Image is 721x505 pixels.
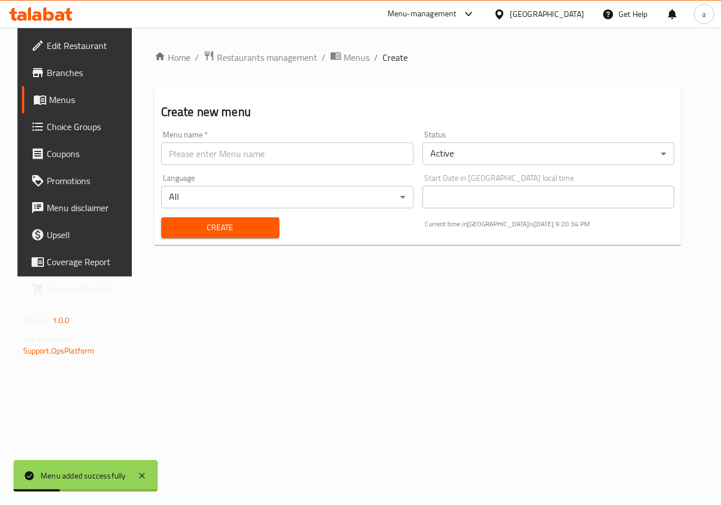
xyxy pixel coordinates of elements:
[23,313,51,328] span: Version:
[702,8,706,20] span: a
[22,113,138,140] a: Choice Groups
[22,167,138,194] a: Promotions
[47,282,129,296] span: Grocery Checklist
[47,120,129,133] span: Choice Groups
[422,142,675,165] div: Active
[23,332,75,347] span: Get support on:
[41,470,126,482] div: Menu added successfully
[154,50,682,65] nav: breadcrumb
[22,194,138,221] a: Menu disclaimer
[425,219,675,229] p: Current time in [GEOGRAPHIC_DATA] is [DATE] 9:20:34 PM
[47,147,129,160] span: Coupons
[161,186,413,208] div: All
[374,51,378,64] li: /
[22,59,138,86] a: Branches
[170,221,270,235] span: Create
[47,174,129,187] span: Promotions
[22,32,138,59] a: Edit Restaurant
[330,50,370,65] a: Menus
[22,86,138,113] a: Menus
[22,248,138,275] a: Coverage Report
[47,201,129,214] span: Menu disclaimer
[388,7,457,21] div: Menu-management
[322,51,326,64] li: /
[47,228,129,242] span: Upsell
[47,255,129,269] span: Coverage Report
[161,104,675,120] h2: Create new menu
[22,221,138,248] a: Upsell
[154,51,190,64] a: Home
[52,313,70,328] span: 1.0.0
[22,140,138,167] a: Coupons
[195,51,199,64] li: /
[217,51,317,64] span: Restaurants management
[510,8,584,20] div: [GEOGRAPHIC_DATA]
[23,343,95,358] a: Support.OpsPlatform
[49,93,129,106] span: Menus
[47,39,129,52] span: Edit Restaurant
[203,50,317,65] a: Restaurants management
[161,217,279,238] button: Create
[344,51,370,64] span: Menus
[161,142,413,165] input: Please enter Menu name
[22,275,138,302] a: Grocery Checklist
[382,51,408,64] span: Create
[47,66,129,79] span: Branches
